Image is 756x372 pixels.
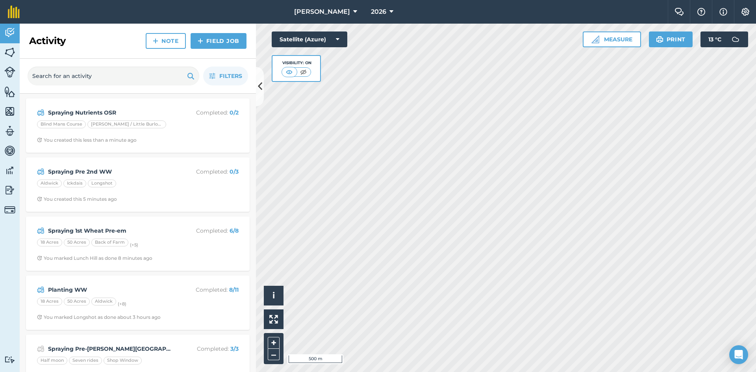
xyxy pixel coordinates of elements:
[728,31,743,47] img: svg+xml;base64,PD94bWwgdmVyc2lvbj0iMS4wIiBlbmNvZGluZz0idXRmLTgiPz4KPCEtLSBHZW5lcmF0b3I6IEFkb2JlIE...
[203,67,248,85] button: Filters
[88,180,116,187] div: Longshot
[37,298,62,305] div: 18 Acres
[264,286,283,305] button: i
[48,108,173,117] strong: Spraying Nutrients OSR
[31,280,245,325] a: Planting WWCompleted: 8/1118 Acres50 AcresAldwick(+8)Clock with arrow pointing clockwiseYou marke...
[700,31,748,47] button: 13 °C
[63,180,86,187] div: Ickdais
[37,314,161,320] div: You marked Longshot as done about 3 hours ago
[298,68,308,76] img: svg+xml;base64,PHN2ZyB4bWxucz0iaHR0cDovL3d3dy53My5vcmcvMjAwMC9zdmciIHdpZHRoPSI1MCIgaGVpZ2h0PSI0MC...
[219,72,242,80] span: Filters
[4,204,15,215] img: svg+xml;base64,PD94bWwgdmVyc2lvbj0iMS4wIiBlbmNvZGluZz0idXRmLTgiPz4KPCEtLSBHZW5lcmF0b3I6IEFkb2JlIE...
[37,239,62,246] div: 18 Acres
[230,227,239,234] strong: 6 / 8
[69,357,102,365] div: Seven rides
[674,8,684,16] img: Two speech bubbles overlapping with the left bubble in the forefront
[37,196,117,202] div: You created this 5 minutes ago
[118,301,126,307] small: (+ 8 )
[176,344,239,353] p: Completed :
[591,35,599,43] img: Ruler icon
[37,255,42,261] img: Clock with arrow pointing clockwise
[269,315,278,324] img: Four arrows, one pointing top left, one top right, one bottom right and the last bottom left
[272,291,275,300] span: i
[229,286,239,293] strong: 8 / 11
[719,7,727,17] img: svg+xml;base64,PHN2ZyB4bWxucz0iaHR0cDovL3d3dy53My5vcmcvMjAwMC9zdmciIHdpZHRoPSIxNyIgaGVpZ2h0PSIxNy...
[198,36,203,46] img: svg+xml;base64,PHN2ZyB4bWxucz0iaHR0cDovL3d3dy53My5vcmcvMjAwMC9zdmciIHdpZHRoPSIxNCIgaGVpZ2h0PSIyNC...
[29,35,66,47] h2: Activity
[37,167,44,176] img: svg+xml;base64,PD94bWwgdmVyc2lvbj0iMS4wIiBlbmNvZGluZz0idXRmLTgiPz4KPCEtLSBHZW5lcmF0b3I6IEFkb2JlIE...
[37,357,67,365] div: Half moon
[697,8,706,16] img: A question mark icon
[37,255,152,261] div: You marked Lunch Hill as done 8 minutes ago
[729,345,748,364] div: Open Intercom Messenger
[176,285,239,294] p: Completed :
[4,165,15,176] img: svg+xml;base64,PD94bWwgdmVyc2lvbj0iMS4wIiBlbmNvZGluZz0idXRmLTgiPz4KPCEtLSBHZW5lcmF0b3I6IEFkb2JlIE...
[4,67,15,78] img: svg+xml;base64,PD94bWwgdmVyc2lvbj0iMS4wIiBlbmNvZGluZz0idXRmLTgiPz4KPCEtLSBHZW5lcmF0b3I6IEFkb2JlIE...
[708,31,721,47] span: 13 ° C
[91,298,116,305] div: Aldwick
[4,145,15,157] img: svg+xml;base64,PD94bWwgdmVyc2lvbj0iMS4wIiBlbmNvZGluZz0idXRmLTgiPz4KPCEtLSBHZW5lcmF0b3I6IEFkb2JlIE...
[31,103,245,148] a: Spraying Nutrients OSRCompleted: 0/2Blind Mans Course[PERSON_NAME] / Little BurloesClock with arr...
[37,137,42,143] img: Clock with arrow pointing clockwise
[146,33,186,49] a: Note
[37,196,42,202] img: Clock with arrow pointing clockwise
[91,239,128,246] div: Back of Farm
[268,337,280,349] button: +
[4,356,15,363] img: svg+xml;base64,PD94bWwgdmVyc2lvbj0iMS4wIiBlbmNvZGluZz0idXRmLTgiPz4KPCEtLSBHZW5lcmF0b3I6IEFkb2JlIE...
[4,184,15,196] img: svg+xml;base64,PD94bWwgdmVyc2lvbj0iMS4wIiBlbmNvZGluZz0idXRmLTgiPz4KPCEtLSBHZW5lcmF0b3I6IEFkb2JlIE...
[37,344,44,353] img: svg+xml;base64,PD94bWwgdmVyc2lvbj0iMS4wIiBlbmNvZGluZz0idXRmLTgiPz4KPCEtLSBHZW5lcmF0b3I6IEFkb2JlIE...
[191,33,246,49] a: Field Job
[187,71,195,81] img: svg+xml;base64,PHN2ZyB4bWxucz0iaHR0cDovL3d3dy53My5vcmcvMjAwMC9zdmciIHdpZHRoPSIxOSIgaGVpZ2h0PSIyNC...
[48,344,173,353] strong: Spraying Pre-[PERSON_NAME][GEOGRAPHIC_DATA]
[48,167,173,176] strong: Spraying Pre 2nd WW
[37,285,44,294] img: svg+xml;base64,PD94bWwgdmVyc2lvbj0iMS4wIiBlbmNvZGluZz0idXRmLTgiPz4KPCEtLSBHZW5lcmF0b3I6IEFkb2JlIE...
[8,6,20,18] img: fieldmargin Logo
[37,226,44,235] img: svg+xml;base64,PD94bWwgdmVyc2lvbj0iMS4wIiBlbmNvZGluZz0idXRmLTgiPz4KPCEtLSBHZW5lcmF0b3I6IEFkb2JlIE...
[48,285,173,294] strong: Planting WW
[37,137,137,143] div: You created this less than a minute ago
[230,109,239,116] strong: 0 / 2
[282,60,311,66] div: Visibility: On
[37,108,44,117] img: svg+xml;base64,PD94bWwgdmVyc2lvbj0iMS4wIiBlbmNvZGluZz0idXRmLTgiPz4KPCEtLSBHZW5lcmF0b3I6IEFkb2JlIE...
[4,46,15,58] img: svg+xml;base64,PHN2ZyB4bWxucz0iaHR0cDovL3d3dy53My5vcmcvMjAwMC9zdmciIHdpZHRoPSI1NiIgaGVpZ2h0PSI2MC...
[4,27,15,39] img: svg+xml;base64,PD94bWwgdmVyc2lvbj0iMS4wIiBlbmNvZGluZz0idXRmLTgiPz4KPCEtLSBHZW5lcmF0b3I6IEFkb2JlIE...
[4,86,15,98] img: svg+xml;base64,PHN2ZyB4bWxucz0iaHR0cDovL3d3dy53My5vcmcvMjAwMC9zdmciIHdpZHRoPSI1NiIgaGVpZ2h0PSI2MC...
[176,226,239,235] p: Completed :
[656,35,663,44] img: svg+xml;base64,PHN2ZyB4bWxucz0iaHR0cDovL3d3dy53My5vcmcvMjAwMC9zdmciIHdpZHRoPSIxOSIgaGVpZ2h0PSIyNC...
[31,221,245,266] a: Spraying 1st Wheat Pre-emCompleted: 6/818 Acres50 AcresBack of Farm(+5)Clock with arrow pointing ...
[153,36,158,46] img: svg+xml;base64,PHN2ZyB4bWxucz0iaHR0cDovL3d3dy53My5vcmcvMjAwMC9zdmciIHdpZHRoPSIxNCIgaGVpZ2h0PSIyNC...
[176,108,239,117] p: Completed :
[741,8,750,16] img: A cog icon
[4,125,15,137] img: svg+xml;base64,PD94bWwgdmVyc2lvbj0iMS4wIiBlbmNvZGluZz0idXRmLTgiPz4KPCEtLSBHZW5lcmF0b3I6IEFkb2JlIE...
[64,298,90,305] div: 50 Acres
[31,162,245,207] a: Spraying Pre 2nd WWCompleted: 0/3AldwickIckdaisLongshotClock with arrow pointing clockwiseYou cre...
[268,349,280,360] button: –
[371,7,386,17] span: 2026
[87,120,166,128] div: [PERSON_NAME] / Little Burloes
[48,226,173,235] strong: Spraying 1st Wheat Pre-em
[37,315,42,320] img: Clock with arrow pointing clockwise
[104,357,142,365] div: Shop Window
[583,31,641,47] button: Measure
[4,105,15,117] img: svg+xml;base64,PHN2ZyB4bWxucz0iaHR0cDovL3d3dy53My5vcmcvMjAwMC9zdmciIHdpZHRoPSI1NiIgaGVpZ2h0PSI2MC...
[176,167,239,176] p: Completed :
[37,120,86,128] div: Blind Mans Course
[649,31,693,47] button: Print
[230,345,239,352] strong: 3 / 3
[272,31,347,47] button: Satellite (Azure)
[64,239,90,246] div: 50 Acres
[294,7,350,17] span: [PERSON_NAME]
[230,168,239,175] strong: 0 / 3
[284,68,294,76] img: svg+xml;base64,PHN2ZyB4bWxucz0iaHR0cDovL3d3dy53My5vcmcvMjAwMC9zdmciIHdpZHRoPSI1MCIgaGVpZ2h0PSI0MC...
[130,242,138,248] small: (+ 5 )
[37,180,62,187] div: Aldwick
[28,67,199,85] input: Search for an activity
